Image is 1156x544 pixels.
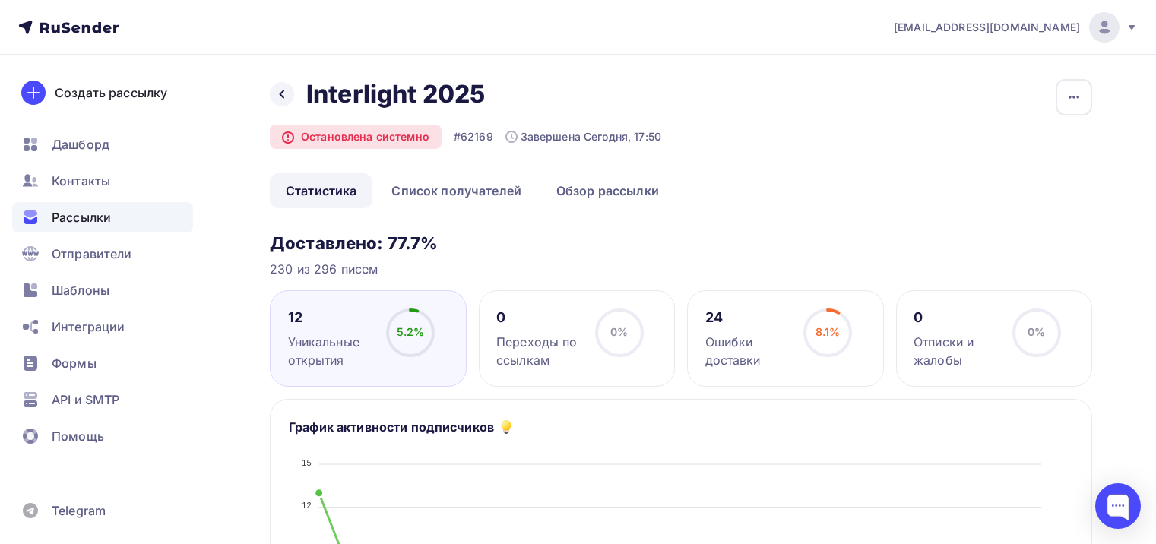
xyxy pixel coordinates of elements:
h2: Interlight 2025 [306,79,485,109]
tspan: 12 [302,501,312,510]
span: 0% [610,325,628,338]
span: API и SMTP [52,391,119,409]
span: Отправители [52,245,132,263]
a: Статистика [270,173,372,208]
a: Список получателей [375,173,537,208]
span: Интеграции [52,318,125,336]
span: [EMAIL_ADDRESS][DOMAIN_NAME] [894,20,1080,35]
span: Рассылки [52,208,111,226]
a: Отправители [12,239,193,269]
span: 5.2% [397,325,425,338]
span: Контакты [52,172,110,190]
div: 230 из 296 писем [270,260,1092,278]
h3: Доставлено: 77.7% [270,232,1092,254]
div: #62169 [454,129,493,144]
a: Обзор рассылки [540,173,675,208]
div: Уникальные открытия [288,333,373,369]
a: Дашборд [12,129,193,160]
a: Формы [12,348,193,378]
a: Контакты [12,166,193,196]
div: 24 [705,308,790,327]
tspan: 15 [302,458,312,467]
span: Шаблоны [52,281,109,299]
span: Дашборд [52,135,109,153]
div: Остановлена системно [270,125,442,149]
h5: График активности подписчиков [289,418,494,436]
span: 0% [1028,325,1045,338]
span: Telegram [52,501,106,520]
span: 8.1% [816,325,841,338]
span: Помощь [52,427,104,445]
div: 0 [496,308,581,327]
div: 0 [914,308,999,327]
a: Шаблоны [12,275,193,305]
a: Рассылки [12,202,193,232]
div: 12 [288,308,373,327]
div: Переходы по ссылкам [496,333,581,369]
span: Формы [52,354,97,372]
div: Ошибки доставки [705,333,790,369]
div: Создать рассылку [55,84,167,102]
a: [EMAIL_ADDRESS][DOMAIN_NAME] [894,12,1138,43]
div: Отписки и жалобы [914,333,999,369]
div: Завершена Сегодня, 17:50 [505,129,661,144]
